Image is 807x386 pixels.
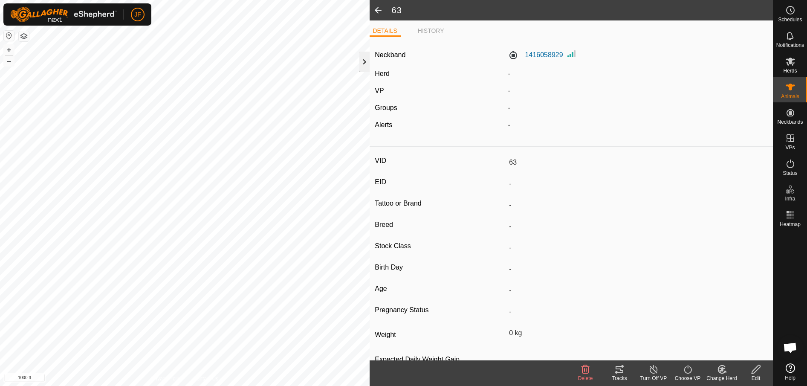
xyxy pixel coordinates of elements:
[4,56,14,66] button: –
[370,26,401,37] li: DETAILS
[375,198,506,209] label: Tattoo or Brand
[375,104,397,111] label: Groups
[505,103,771,113] div: -
[776,43,804,48] span: Notifications
[375,262,506,273] label: Birth Day
[19,31,29,41] button: Map Layers
[375,50,405,60] label: Neckband
[375,121,392,128] label: Alerts
[636,374,671,382] div: Turn Off VP
[392,5,773,15] h2: 63
[778,17,802,22] span: Schedules
[785,196,795,201] span: Infra
[602,374,636,382] div: Tracks
[375,87,384,94] label: VP
[777,119,803,125] span: Neckbands
[781,94,799,99] span: Animals
[773,360,807,384] a: Help
[4,45,14,55] button: +
[151,375,183,383] a: Privacy Policy
[705,374,739,382] div: Change Herd
[778,335,803,360] div: Open chat
[785,375,795,380] span: Help
[780,222,801,227] span: Heatmap
[508,50,563,60] label: 1416058929
[508,87,510,94] app-display-virtual-paddock-transition: -
[10,7,117,22] img: Gallagher Logo
[785,145,795,150] span: VPs
[375,326,506,344] label: Weight
[193,375,218,383] a: Contact Us
[567,49,577,59] img: Signal strength
[375,305,506,316] label: Pregnancy Status
[375,241,506,252] label: Stock Class
[505,120,771,130] div: -
[134,10,141,19] span: JF
[783,171,797,176] span: Status
[578,375,593,381] span: Delete
[508,70,510,77] span: -
[375,70,390,77] label: Herd
[375,177,506,188] label: EID
[375,155,506,166] label: VID
[783,68,797,73] span: Herds
[671,374,705,382] div: Choose VP
[375,219,506,230] label: Breed
[4,31,14,41] button: Reset Map
[414,26,448,35] li: HISTORY
[375,283,506,294] label: Age
[739,374,773,382] div: Edit
[375,354,506,365] label: Expected Daily Weight Gain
